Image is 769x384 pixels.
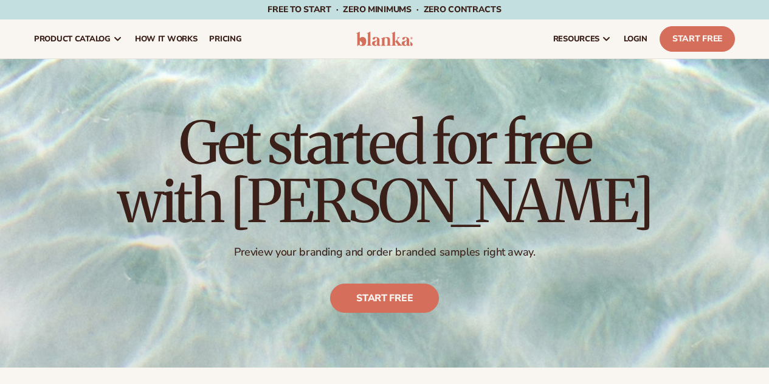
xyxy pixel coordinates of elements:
span: product catalog [34,34,111,44]
h1: Get started for free with [PERSON_NAME] [117,114,652,231]
a: How It Works [129,19,204,58]
a: resources [547,19,618,58]
a: Start Free [660,26,735,52]
a: Start free [330,284,439,313]
a: pricing [203,19,247,58]
span: How It Works [135,34,198,44]
p: Preview your branding and order branded samples right away. [117,245,652,259]
span: LOGIN [624,34,647,44]
a: product catalog [28,19,129,58]
span: resources [553,34,599,44]
span: Free to start · ZERO minimums · ZERO contracts [267,4,501,15]
img: logo [356,32,413,46]
a: LOGIN [618,19,653,58]
span: pricing [209,34,241,44]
